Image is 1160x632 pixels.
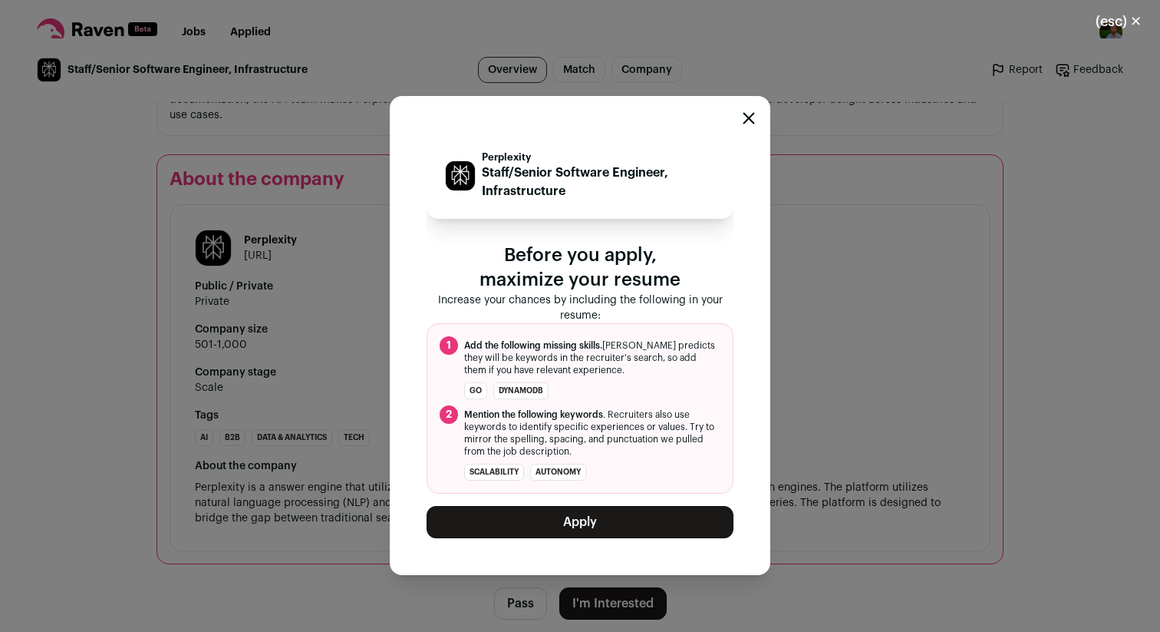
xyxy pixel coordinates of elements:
span: 1 [440,336,458,355]
button: Apply [427,506,733,538]
span: . Recruiters also use keywords to identify specific experiences or values. Try to mirror the spel... [464,409,720,458]
li: DynamoDB [493,382,549,399]
img: 4b899388dde1dea0266d9d4227cfcc9844bec418843e8309b2ac801105a44f85.jpg [446,161,475,190]
span: Add the following missing skills. [464,341,602,350]
p: Staff/Senior Software Engineer, Infrastructure [482,164,715,200]
p: Before you apply, maximize your resume [427,243,733,293]
span: [PERSON_NAME] predicts they will be keywords in the recruiter's search, so add them if you have r... [464,339,720,376]
span: 2 [440,405,458,424]
span: Mention the following keywords [464,410,603,419]
button: Close modal [743,112,755,124]
li: Go [464,382,487,399]
button: Close modal [1077,5,1160,38]
p: Increase your chances by including the following in your resume: [427,293,733,323]
p: Perplexity [482,151,715,164]
li: scalability [464,464,524,481]
li: autonomy [530,464,586,481]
